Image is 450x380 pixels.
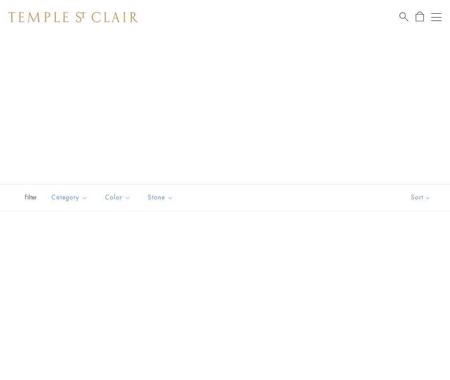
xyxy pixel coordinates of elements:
[144,192,180,203] span: Stone
[392,184,450,211] button: Show sort by
[399,12,408,22] a: Search
[416,12,424,22] a: Open Shopping Bag
[101,192,137,203] span: Color
[99,188,137,207] button: Color
[141,188,180,207] button: Stone
[9,12,138,22] img: Temple St. Clair
[45,188,94,207] button: Category
[431,12,441,22] button: Open navigation
[47,192,94,203] span: Category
